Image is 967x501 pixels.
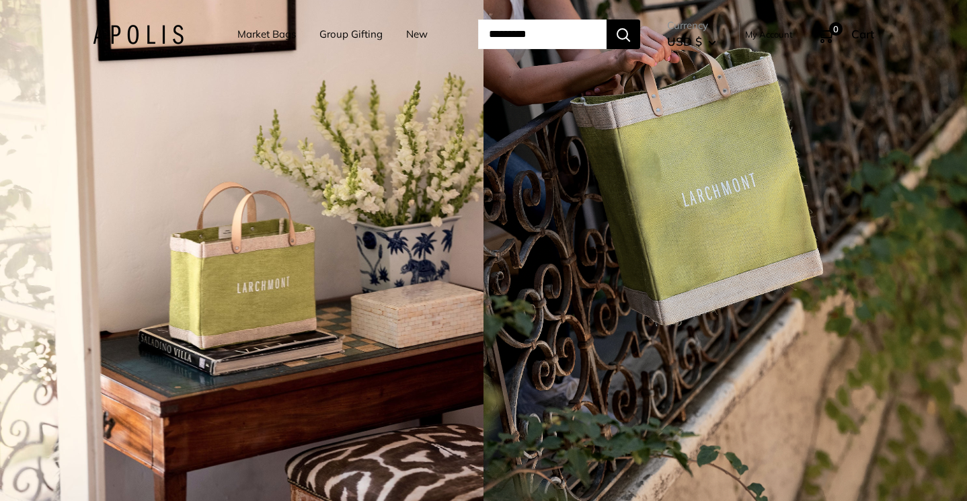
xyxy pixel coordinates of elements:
span: USD $ [667,34,702,48]
button: USD $ [667,31,716,52]
span: Currency [667,16,716,35]
input: Search... [478,20,607,49]
a: Market Bags [237,25,296,44]
span: Cart [851,27,874,41]
a: My Account [745,26,793,42]
button: Search [607,20,640,49]
a: Group Gifting [319,25,383,44]
a: New [406,25,428,44]
a: 0 Cart [816,24,874,45]
span: 0 [829,22,843,36]
img: Apolis [93,25,184,44]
